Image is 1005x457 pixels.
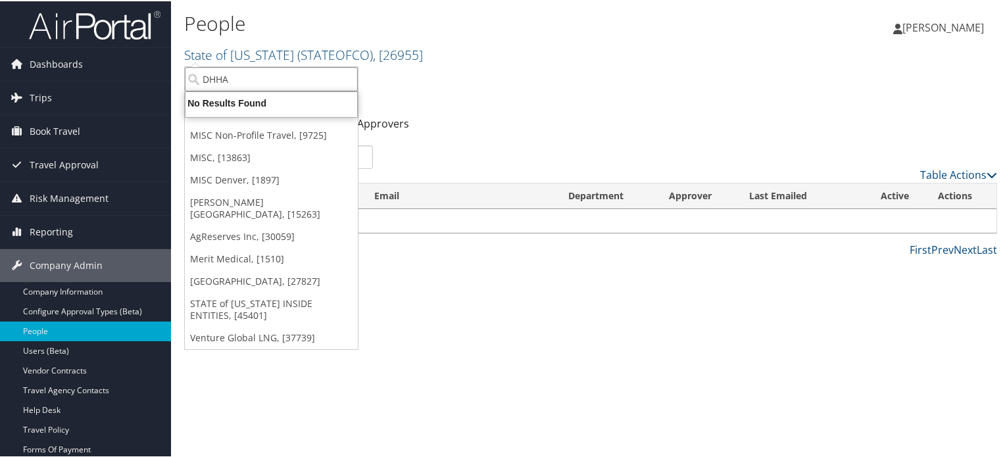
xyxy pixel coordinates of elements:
[737,182,863,208] th: Last Emailed: activate to sort column ascending
[30,47,83,80] span: Dashboards
[185,247,358,269] a: Merit Medical, [1510]
[30,114,80,147] span: Book Travel
[30,214,73,247] span: Reporting
[185,66,358,90] input: Search Accounts
[357,115,409,130] a: Approvers
[184,9,726,36] h1: People
[902,19,984,34] span: [PERSON_NAME]
[910,241,931,256] a: First
[185,291,358,325] a: STATE of [US_STATE] INSIDE ENTITIES, [45401]
[931,241,954,256] a: Prev
[185,168,358,190] a: MISC Denver, [1897]
[556,182,657,208] th: Department: activate to sort column ascending
[185,123,358,145] a: MISC Non-Profile Travel, [9725]
[185,145,358,168] a: MISC, [13863]
[362,182,556,208] th: Email: activate to sort column ascending
[30,248,103,281] span: Company Admin
[657,182,738,208] th: Approver
[30,181,109,214] span: Risk Management
[977,241,997,256] a: Last
[373,45,423,62] span: , [ 26955 ]
[185,190,358,224] a: [PERSON_NAME][GEOGRAPHIC_DATA], [15263]
[178,96,365,108] div: No Results Found
[30,80,52,113] span: Trips
[185,325,358,348] a: Venture Global LNG, [37739]
[30,147,99,180] span: Travel Approval
[185,269,358,291] a: [GEOGRAPHIC_DATA], [27827]
[185,208,996,231] td: No data available in table
[926,182,996,208] th: Actions
[184,45,423,62] a: State of [US_STATE]
[185,224,358,247] a: AgReserves Inc, [30059]
[954,241,977,256] a: Next
[863,182,926,208] th: Active: activate to sort column ascending
[297,45,373,62] span: ( STATEOFCO )
[893,7,997,46] a: [PERSON_NAME]
[29,9,160,39] img: airportal-logo.png
[920,166,997,181] a: Table Actions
